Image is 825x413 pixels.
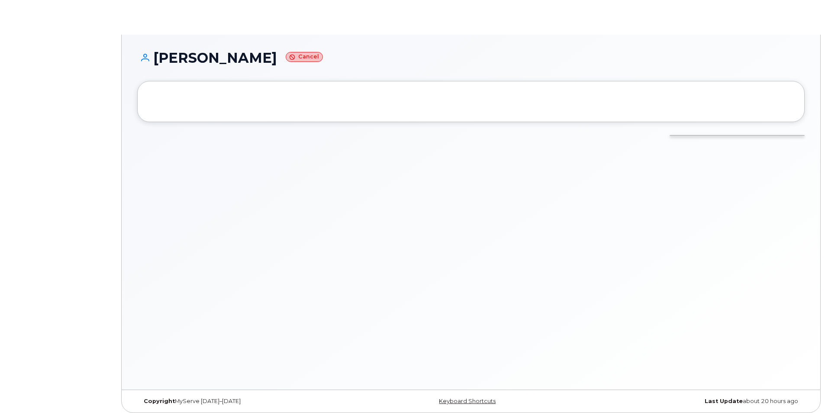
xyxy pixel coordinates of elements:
[582,398,805,405] div: about 20 hours ago
[286,52,323,62] small: Cancel
[439,398,496,404] a: Keyboard Shortcuts
[705,398,743,404] strong: Last Update
[144,398,175,404] strong: Copyright
[137,50,805,65] h1: [PERSON_NAME]
[137,398,360,405] div: MyServe [DATE]–[DATE]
